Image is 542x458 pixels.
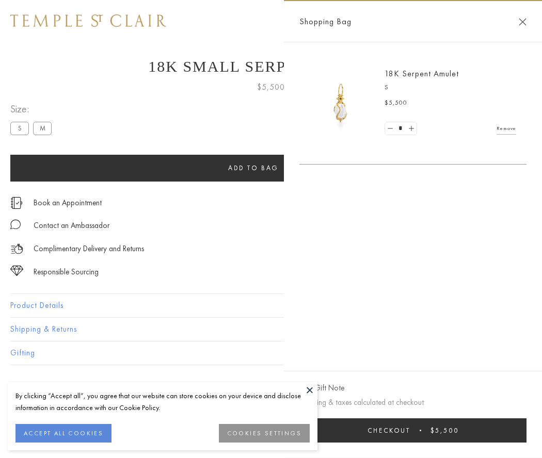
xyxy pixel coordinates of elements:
p: S [385,83,516,93]
p: Shipping & taxes calculated at checkout [299,396,527,409]
img: Temple St. Clair [10,14,166,27]
button: Product Details [10,294,532,317]
label: M [33,122,52,135]
img: MessageIcon-01_2.svg [10,219,21,230]
button: Checkout $5,500 [299,418,527,443]
a: 18K Serpent Amulet [385,68,459,79]
label: S [10,122,29,135]
h1: 18K Small Serpent Amulet [10,58,532,75]
img: icon_appointment.svg [10,197,23,209]
a: Set quantity to 2 [406,122,416,135]
button: Add to bag [10,155,497,182]
div: Responsible Sourcing [34,266,99,279]
span: $5,500 [385,98,407,108]
a: Book an Appointment [34,197,102,208]
span: $5,500 [257,80,285,94]
span: Checkout [368,426,410,435]
span: Size: [10,101,56,118]
a: Set quantity to 0 [385,122,395,135]
button: Shipping & Returns [10,318,532,341]
p: Complimentary Delivery and Returns [34,242,144,255]
span: Add to bag [228,163,279,172]
div: Contact an Ambassador [34,219,109,232]
span: Shopping Bag [299,15,352,28]
img: icon_sourcing.svg [10,266,23,276]
a: Remove [497,123,516,134]
button: ACCEPT ALL COOKIES [15,424,111,443]
img: P51836-E11SERPPV [310,72,372,134]
button: Gifting [10,341,532,365]
button: Close Shopping Bag [519,18,527,26]
button: Add Gift Note [299,382,344,395]
button: COOKIES SETTINGS [219,424,310,443]
span: $5,500 [431,426,459,435]
div: By clicking “Accept all”, you agree that our website can store cookies on your device and disclos... [15,390,310,414]
img: icon_delivery.svg [10,242,23,255]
